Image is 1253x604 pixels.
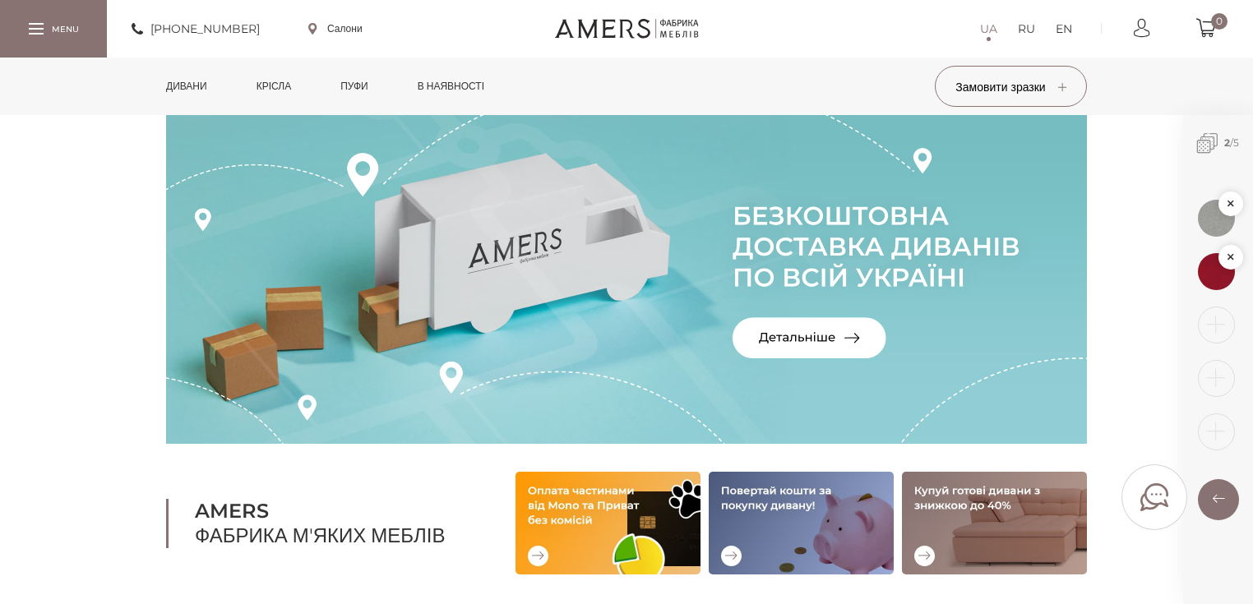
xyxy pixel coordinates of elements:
[902,472,1087,574] img: Купуй готові дивани зі знижкою до 40%
[405,58,497,115] a: в наявності
[955,80,1066,95] span: Замовити зразки
[166,499,474,548] h1: Фабрика м'яких меблів
[1233,136,1239,149] span: 5
[328,58,381,115] a: Пуфи
[980,19,997,39] a: UA
[1211,13,1228,30] span: 0
[516,472,700,574] img: Оплата частинами від Mono та Приват без комісій
[1198,253,1235,290] img: 1576662562.jpg
[1018,19,1035,39] a: RU
[935,66,1087,107] button: Замовити зразки
[154,58,220,115] a: Дивани
[195,499,474,523] b: AMERS
[1056,19,1072,39] a: EN
[709,472,894,574] img: Повертай кошти за покупку дивану
[244,58,303,115] a: Крісла
[132,19,260,39] a: [PHONE_NUMBER]
[1198,200,1235,237] img: 1576664823.jpg
[1224,136,1230,149] b: 2
[308,21,363,36] a: Салони
[1183,115,1253,172] span: /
